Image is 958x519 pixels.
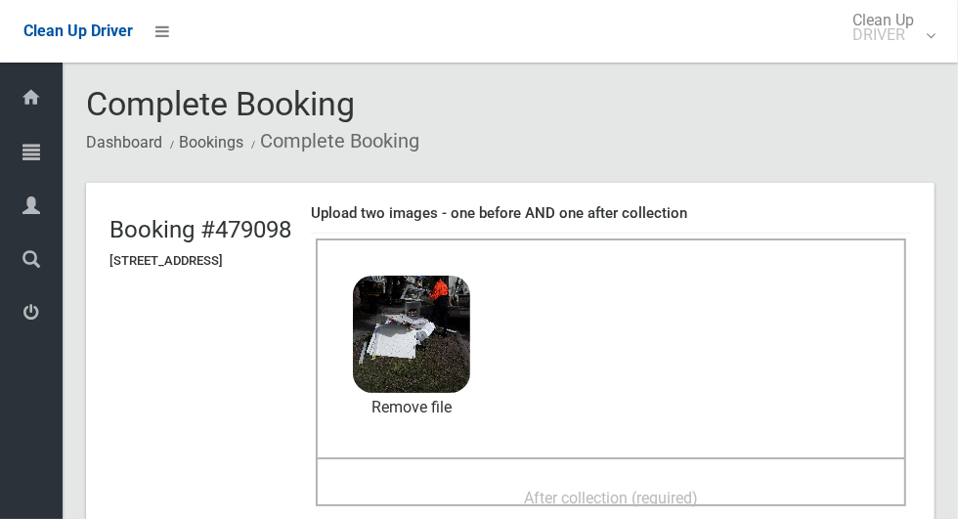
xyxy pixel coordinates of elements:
span: Clean Up Driver [23,22,133,40]
small: DRIVER [852,27,914,42]
a: Clean Up Driver [23,17,133,46]
a: Dashboard [86,133,162,151]
h2: Booking #479098 [109,217,291,242]
li: Complete Booking [246,123,419,159]
h4: Upload two images - one before AND one after collection [311,205,911,222]
span: After collection (required) [524,489,698,507]
span: Complete Booking [86,84,355,123]
span: Clean Up [843,13,934,42]
a: Bookings [179,133,243,151]
h5: [STREET_ADDRESS] [109,254,291,268]
a: Remove file [353,393,470,422]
